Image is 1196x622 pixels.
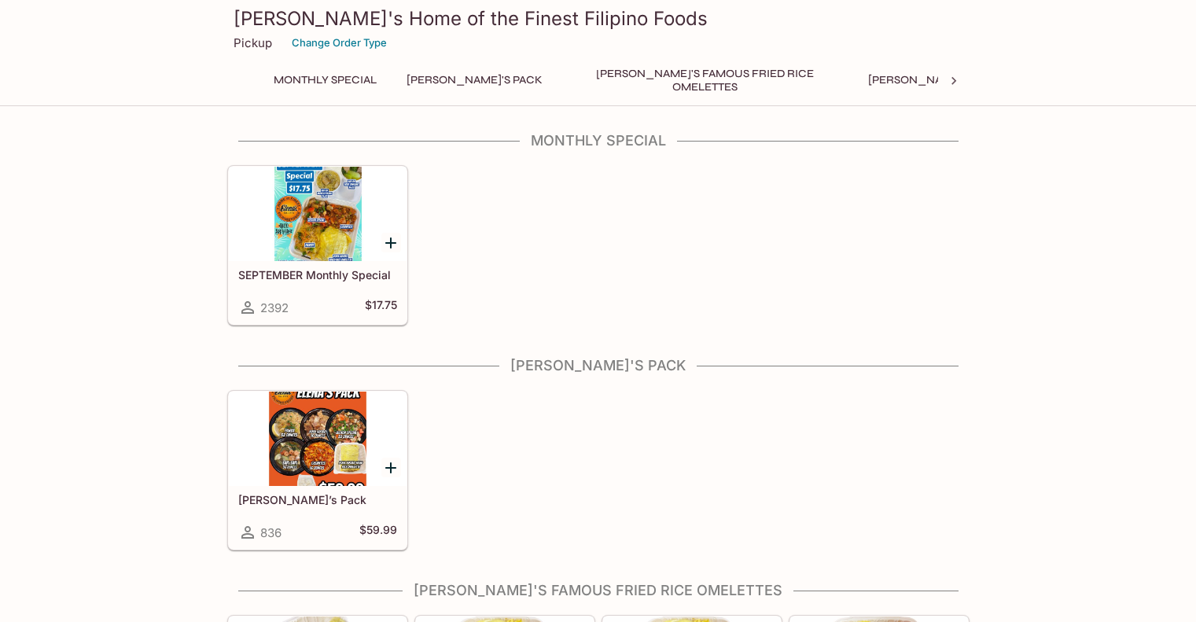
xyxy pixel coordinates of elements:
h4: [PERSON_NAME]'s Famous Fried Rice Omelettes [227,582,970,599]
h5: [PERSON_NAME]’s Pack [238,493,397,506]
button: Add SEPTEMBER Monthly Special [381,233,401,252]
button: [PERSON_NAME]'s Mixed Plates [859,69,1060,91]
button: [PERSON_NAME]'s Pack [398,69,551,91]
span: 836 [260,525,282,540]
button: Monthly Special [265,69,385,91]
button: Change Order Type [285,31,394,55]
span: 2392 [260,300,289,315]
h4: Monthly Special [227,132,970,149]
div: Elena’s Pack [229,392,407,486]
button: [PERSON_NAME]'s Famous Fried Rice Omelettes [564,69,847,91]
h5: $17.75 [365,298,397,317]
a: SEPTEMBER Monthly Special2392$17.75 [228,166,407,325]
h3: [PERSON_NAME]'s Home of the Finest Filipino Foods [234,6,963,31]
h5: $59.99 [359,523,397,542]
div: SEPTEMBER Monthly Special [229,167,407,261]
a: [PERSON_NAME]’s Pack836$59.99 [228,391,407,550]
h4: [PERSON_NAME]'s Pack [227,357,970,374]
p: Pickup [234,35,272,50]
h5: SEPTEMBER Monthly Special [238,268,397,282]
button: Add Elena’s Pack [381,458,401,477]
